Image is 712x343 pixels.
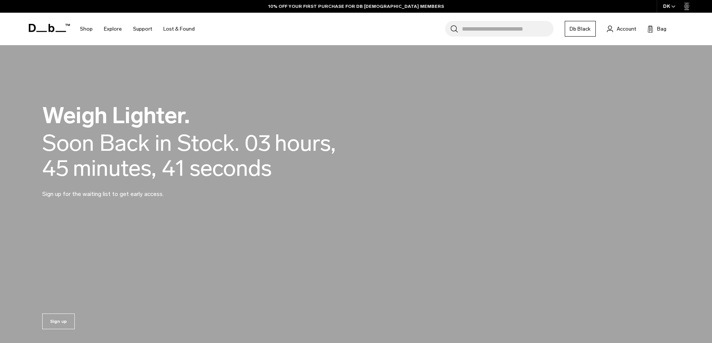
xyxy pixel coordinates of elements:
[104,16,122,42] a: Explore
[647,24,666,33] button: Bag
[189,156,272,181] span: seconds
[275,131,336,156] span: hours,
[617,25,636,33] span: Account
[268,3,444,10] a: 10% OFF YOUR FIRST PURCHASE FOR DB [DEMOGRAPHIC_DATA] MEMBERS
[42,131,239,156] div: Soon Back in Stock.
[42,104,379,127] h2: Weigh Lighter.
[245,131,271,156] span: 03
[74,13,200,45] nav: Main Navigation
[80,16,93,42] a: Shop
[162,156,186,181] span: 41
[657,25,666,33] span: Bag
[151,155,156,182] span: ,
[607,24,636,33] a: Account
[73,156,156,181] span: minutes
[163,16,195,42] a: Lost & Found
[42,156,69,181] span: 45
[133,16,152,42] a: Support
[42,181,222,199] p: Sign up for the waiting list to get early access.
[565,21,596,37] a: Db Black
[42,314,75,329] a: Sign up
